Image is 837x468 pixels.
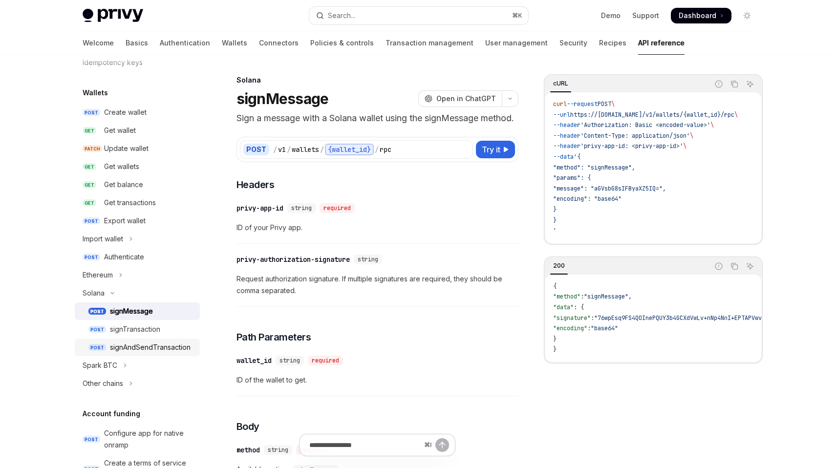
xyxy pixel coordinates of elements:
a: POSTsignMessage [75,302,200,320]
a: POSTAuthenticate [75,248,200,266]
span: Open in ChatGPT [436,94,496,104]
a: Basics [126,31,148,55]
div: v1 [278,145,286,154]
span: \ [683,142,687,150]
span: string [358,255,378,263]
div: Other chains [83,378,123,389]
a: Demo [601,11,621,21]
span: \ [690,132,693,140]
span: "base64" [591,324,618,332]
span: ID of your Privy app. [236,222,518,234]
div: 200 [550,260,568,272]
a: Recipes [599,31,626,55]
span: POST [83,436,100,443]
span: POST [88,344,106,351]
span: PATCH [83,145,102,152]
span: ' [553,227,557,234]
span: POST [83,254,100,261]
span: string [279,357,300,364]
h1: signMessage [236,90,329,107]
div: Update wallet [104,143,149,154]
span: GET [83,199,96,207]
span: "method" [553,293,580,300]
span: POST [83,109,100,116]
span: 'Authorization: Basic <encoded-value>' [580,121,710,129]
div: / [287,145,291,154]
button: Toggle dark mode [739,8,755,23]
div: signAndSendTransaction [110,341,191,353]
button: Toggle Spark BTC section [75,357,200,374]
button: Report incorrect code [712,78,725,90]
div: / [273,145,277,154]
span: } [553,345,557,353]
button: Toggle Ethereum section [75,266,200,284]
span: } [553,335,557,343]
button: Try it [476,141,515,158]
span: --header [553,132,580,140]
a: Dashboard [671,8,731,23]
div: Solana [83,287,105,299]
div: Get wallet [104,125,136,136]
span: "encoding" [553,324,587,332]
button: Ask AI [744,78,756,90]
a: POSTConfigure app for native onramp [75,425,200,454]
button: Toggle Other chains section [75,375,200,392]
span: GET [83,163,96,170]
span: ID of the wallet to get. [236,374,518,386]
button: Copy the contents from the code block [728,260,741,273]
div: Get wallets [104,161,139,172]
div: Search... [328,10,355,21]
a: POSTExport wallet [75,212,200,230]
span: Request authorization signature. If multiple signatures are required, they should be comma separa... [236,273,518,297]
div: {wallet_id} [325,144,374,155]
span: POST [88,308,106,315]
span: '{ [574,153,580,161]
span: Dashboard [679,11,716,21]
span: Body [236,420,259,433]
button: Toggle Solana section [75,284,200,302]
span: GET [83,181,96,189]
div: Export wallet [104,215,146,227]
span: --header [553,142,580,150]
div: Import wallet [83,233,123,245]
div: POST [243,144,269,155]
span: \ [611,100,615,108]
span: } [553,206,557,213]
a: POSTsignAndSendTransaction [75,339,200,356]
a: POSTCreate wallet [75,104,200,121]
a: Connectors [259,31,299,55]
span: \ [734,111,738,119]
span: \ [710,121,714,129]
span: GET [83,127,96,134]
span: "data" [553,303,574,311]
a: GETGet balance [75,176,200,193]
img: light logo [83,9,143,22]
span: "method": "signMessage", [553,164,635,171]
div: Get transactions [104,197,156,209]
div: / [320,145,324,154]
div: rpc [380,145,391,154]
div: wallet_id [236,356,272,365]
div: wallets [292,145,319,154]
span: : [580,293,584,300]
button: Open in ChatGPT [418,90,502,107]
span: ⌘ K [512,12,522,20]
span: Headers [236,178,275,191]
p: Sign a message with a Solana wallet using the signMessage method. [236,111,518,125]
span: curl [553,100,567,108]
div: Get balance [104,179,143,191]
div: Create wallet [104,106,147,118]
span: POST [83,217,100,225]
div: required [320,203,355,213]
a: User management [485,31,548,55]
button: Copy the contents from the code block [728,78,741,90]
button: Toggle Import wallet section [75,230,200,248]
span: "params": { [553,174,591,182]
a: Policies & controls [310,31,374,55]
span: --url [553,111,570,119]
span: "signMessage" [584,293,628,300]
div: Configure app for native onramp [104,427,194,451]
a: Security [559,31,587,55]
div: / [375,145,379,154]
span: POST [88,326,106,333]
